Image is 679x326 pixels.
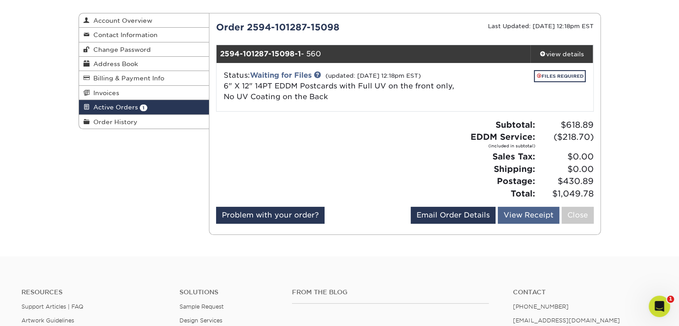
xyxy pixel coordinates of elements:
a: Contact Information [79,28,209,42]
iframe: Intercom live chat [649,296,670,317]
strong: Subtotal: [496,120,535,130]
div: Status: [217,70,467,102]
a: Waiting for Files [250,71,312,79]
a: FILES REQUIRED [534,70,586,82]
a: Address Book [79,57,209,71]
div: - 560 [217,45,530,63]
h4: Resources [21,288,166,296]
span: Contact Information [90,31,158,38]
span: Address Book [90,60,138,67]
span: Order History [90,118,137,125]
small: (updated: [DATE] 12:18pm EST) [325,72,421,79]
span: Invoices [90,89,119,96]
a: Sample Request [179,303,224,310]
a: view details [530,45,593,63]
strong: Sales Tax: [492,151,535,161]
a: Design Services [179,317,222,324]
strong: Shipping: [494,164,535,174]
small: (included in subtotal) [471,143,535,149]
a: Email Order Details [411,207,496,224]
a: Order History [79,115,209,129]
a: Active Orders 1 [79,100,209,114]
span: $618.89 [538,119,594,131]
span: 1 [140,104,147,111]
span: 1 [667,296,674,303]
span: ($218.70) [538,131,594,143]
a: Account Overview [79,13,209,28]
a: [PHONE_NUMBER] [513,303,568,310]
span: $430.89 [538,175,594,188]
a: [EMAIL_ADDRESS][DOMAIN_NAME] [513,317,620,324]
span: Active Orders [90,104,138,111]
span: Account Overview [90,17,152,24]
strong: 2594-101287-15098-1 [220,50,301,58]
span: $1,049.78 [538,188,594,200]
a: Invoices [79,86,209,100]
a: Change Password [79,42,209,57]
div: Order 2594-101287-15098 [209,21,405,34]
a: View Receipt [498,207,559,224]
small: Last Updated: [DATE] 12:18pm EST [488,23,594,29]
div: view details [530,50,593,59]
a: Billing & Payment Info [79,71,209,85]
span: $0.00 [538,163,594,176]
strong: Postage: [497,176,535,186]
strong: Total: [511,188,535,198]
strong: EDDM Service: [471,132,535,149]
h4: From the Blog [292,288,489,296]
span: $0.00 [538,150,594,163]
span: Change Password [90,46,151,53]
a: Contact [513,288,658,296]
h4: Solutions [179,288,279,296]
a: 6" X 12" 14PT EDDM Postcards with Full UV on the front only, No UV Coating on the Back [224,82,454,101]
span: Billing & Payment Info [90,75,164,82]
a: Close [562,207,594,224]
a: Problem with your order? [216,207,325,224]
